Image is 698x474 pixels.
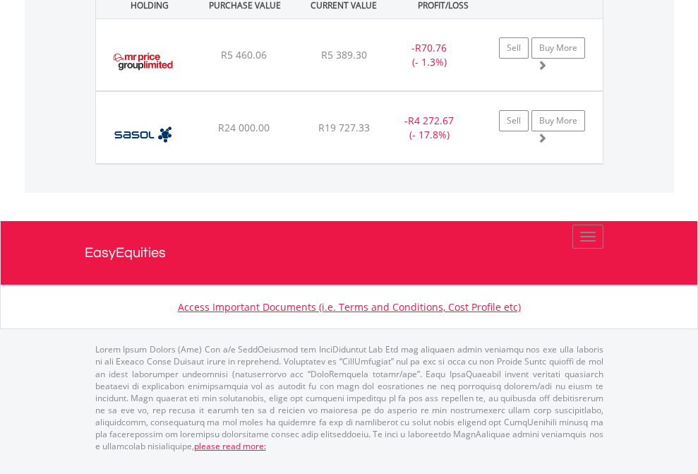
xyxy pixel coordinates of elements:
span: R5 460.06 [221,48,267,61]
a: EasyEquities [85,221,614,285]
a: Sell [499,110,529,131]
a: Sell [499,37,529,59]
img: EQU.ZA.MRP.png [103,37,183,87]
span: R19 727.33 [318,121,370,134]
span: R70.76 [415,41,447,54]
span: R5 389.30 [321,48,367,61]
img: EQU.ZA.SOL.png [103,109,183,160]
a: Access Important Documents (i.e. Terms and Conditions, Cost Profile etc) [178,300,521,314]
div: - (- 1.3%) [385,41,474,69]
a: Buy More [531,37,585,59]
p: Lorem Ipsum Dolors (Ame) Con a/e SeddOeiusmod tem InciDiduntut Lab Etd mag aliquaen admin veniamq... [95,343,603,452]
span: R4 272.67 [408,114,454,127]
span: R24 000.00 [218,121,270,134]
a: Buy More [531,110,585,131]
div: - (- 17.8%) [385,114,474,142]
a: please read more: [194,440,266,452]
